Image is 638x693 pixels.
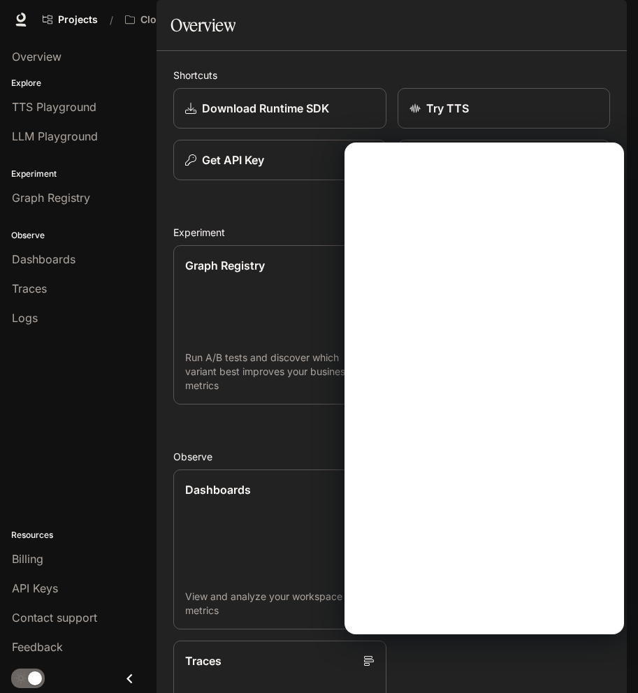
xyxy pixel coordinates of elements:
[426,100,469,117] p: Try TTS
[173,469,386,629] a: DashboardsView and analyze your workspace metrics
[36,6,104,34] a: Go to projects
[185,351,375,393] p: Run A/B tests and discover which variant best improves your business metrics
[171,11,235,39] h1: Overview
[173,449,610,464] h2: Observe
[140,14,219,26] p: Clone Voice Tests
[590,645,624,679] iframe: Intercom live chat
[398,88,611,129] a: Try TTS
[398,140,611,180] a: Learn about Runtime
[202,152,264,168] p: Get API Key
[185,590,375,618] p: View and analyze your workspace metrics
[173,68,610,82] h2: Shortcuts
[202,100,329,117] p: Download Runtime SDK
[119,6,240,34] button: Open workspace menu
[104,13,119,27] div: /
[185,652,222,669] p: Traces
[185,481,251,498] p: Dashboards
[58,14,98,26] span: Projects
[173,245,386,404] a: Graph RegistryRun A/B tests and discover which variant best improves your business metrics
[173,140,386,180] button: Get API Key
[173,88,386,129] a: Download Runtime SDK
[345,143,624,634] iframe: Intercom live chat
[173,225,610,240] h2: Experiment
[185,257,265,274] p: Graph Registry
